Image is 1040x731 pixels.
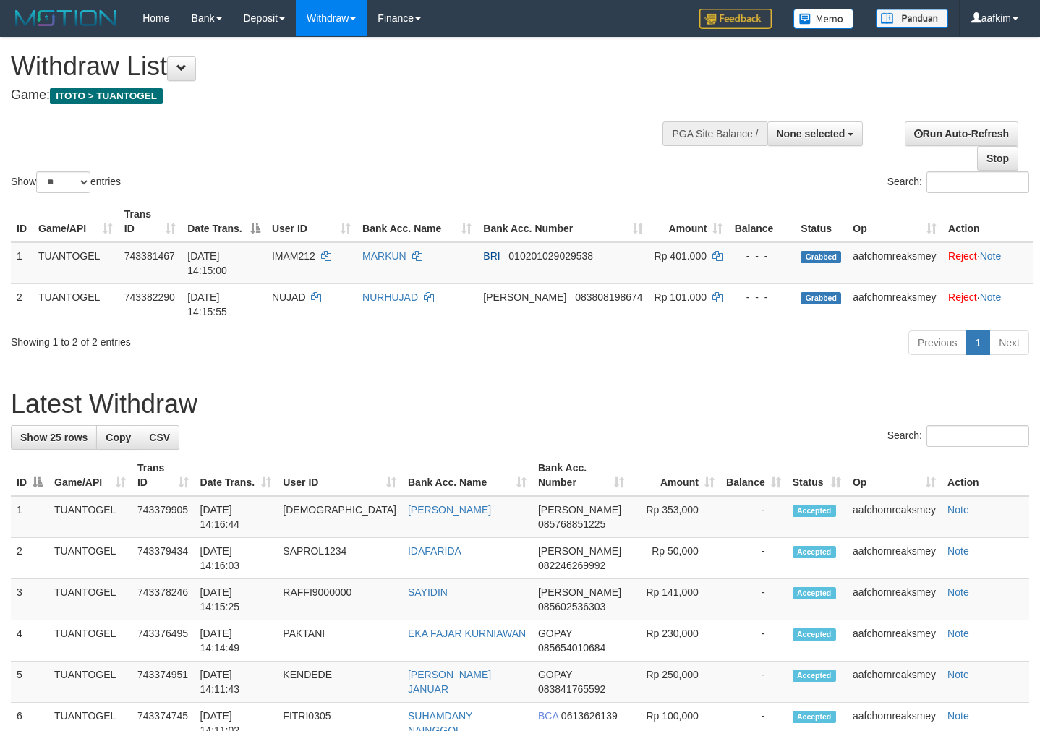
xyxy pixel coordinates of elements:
td: Rp 141,000 [630,579,720,620]
span: Copy 083841765592 to clipboard [538,683,605,695]
th: Amount: activate to sort column ascending [649,201,729,242]
span: Accepted [793,628,836,641]
a: NURHUJAD [362,291,418,303]
td: aafchornreaksmey [847,538,942,579]
a: Note [947,545,969,557]
span: Rp 101.000 [655,291,707,303]
span: 743382290 [124,291,175,303]
span: NUJAD [272,291,306,303]
a: 1 [966,330,990,355]
span: BRI [483,250,500,262]
td: 743379434 [132,538,195,579]
th: Trans ID: activate to sort column ascending [119,201,182,242]
td: 743378246 [132,579,195,620]
a: Note [980,250,1002,262]
span: [PERSON_NAME] [538,586,621,598]
td: TUANTOGEL [48,620,132,662]
span: Accepted [793,670,836,682]
th: User ID: activate to sort column ascending [266,201,357,242]
td: RAFFI9000000 [277,579,402,620]
th: Status [795,201,847,242]
span: Accepted [793,711,836,723]
span: Grabbed [801,292,841,304]
td: [DEMOGRAPHIC_DATA] [277,496,402,538]
div: - - - [734,290,789,304]
td: Rp 353,000 [630,496,720,538]
td: · [942,242,1033,284]
td: 2 [11,538,48,579]
span: [PERSON_NAME] [538,545,621,557]
a: Run Auto-Refresh [905,121,1018,146]
div: PGA Site Balance / [662,121,767,146]
td: 1 [11,242,33,284]
a: Note [980,291,1002,303]
td: [DATE] 14:15:25 [195,579,278,620]
th: Date Trans.: activate to sort column ascending [195,455,278,496]
span: BCA [538,710,558,722]
a: SAYIDIN [408,586,448,598]
span: [DATE] 14:15:55 [187,291,227,317]
span: IMAM212 [272,250,315,262]
th: Balance: activate to sort column ascending [720,455,787,496]
span: GOPAY [538,628,572,639]
label: Show entries [11,171,121,193]
td: Rp 230,000 [630,620,720,662]
td: TUANTOGEL [48,496,132,538]
button: None selected [767,121,864,146]
td: · [942,283,1033,325]
th: Status: activate to sort column ascending [787,455,847,496]
td: aafchornreaksmey [847,242,942,284]
a: Note [947,669,969,680]
input: Search: [926,171,1029,193]
td: 3 [11,579,48,620]
h1: Latest Withdraw [11,390,1029,419]
td: - [720,620,787,662]
a: IDAFARIDA [408,545,461,557]
span: Accepted [793,546,836,558]
span: ITOTO > TUANTOGEL [50,88,163,104]
a: Reject [948,250,977,262]
th: Bank Acc. Name: activate to sort column ascending [402,455,532,496]
th: Bank Acc. Number: activate to sort column ascending [477,201,648,242]
span: Copy 082246269992 to clipboard [538,560,605,571]
td: 4 [11,620,48,662]
td: TUANTOGEL [33,242,119,284]
td: aafchornreaksmey [847,579,942,620]
td: Rp 50,000 [630,538,720,579]
td: aafchornreaksmey [847,283,942,325]
span: GOPAY [538,669,572,680]
span: [PERSON_NAME] [483,291,566,303]
td: SAPROL1234 [277,538,402,579]
th: Op: activate to sort column ascending [847,201,942,242]
span: Copy 085654010684 to clipboard [538,642,605,654]
span: Copy 0613626139 to clipboard [561,710,618,722]
span: 743381467 [124,250,175,262]
td: - [720,579,787,620]
a: Reject [948,291,977,303]
th: Game/API: activate to sort column ascending [48,455,132,496]
a: Note [947,504,969,516]
td: aafchornreaksmey [847,496,942,538]
img: Button%20Memo.svg [793,9,854,29]
span: Grabbed [801,251,841,263]
th: User ID: activate to sort column ascending [277,455,402,496]
a: [PERSON_NAME] [408,504,491,516]
td: [DATE] 14:11:43 [195,662,278,703]
td: TUANTOGEL [48,538,132,579]
span: Copy [106,432,131,443]
label: Search: [887,171,1029,193]
span: Accepted [793,505,836,517]
td: 1 [11,496,48,538]
th: Amount: activate to sort column ascending [630,455,720,496]
td: 743374951 [132,662,195,703]
span: Copy 085602536303 to clipboard [538,601,605,612]
td: - [720,538,787,579]
span: Accepted [793,587,836,599]
a: Show 25 rows [11,425,97,450]
td: TUANTOGEL [48,579,132,620]
select: Showentries [36,171,90,193]
a: Note [947,628,969,639]
th: ID [11,201,33,242]
th: Trans ID: activate to sort column ascending [132,455,195,496]
div: Showing 1 to 2 of 2 entries [11,329,422,349]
